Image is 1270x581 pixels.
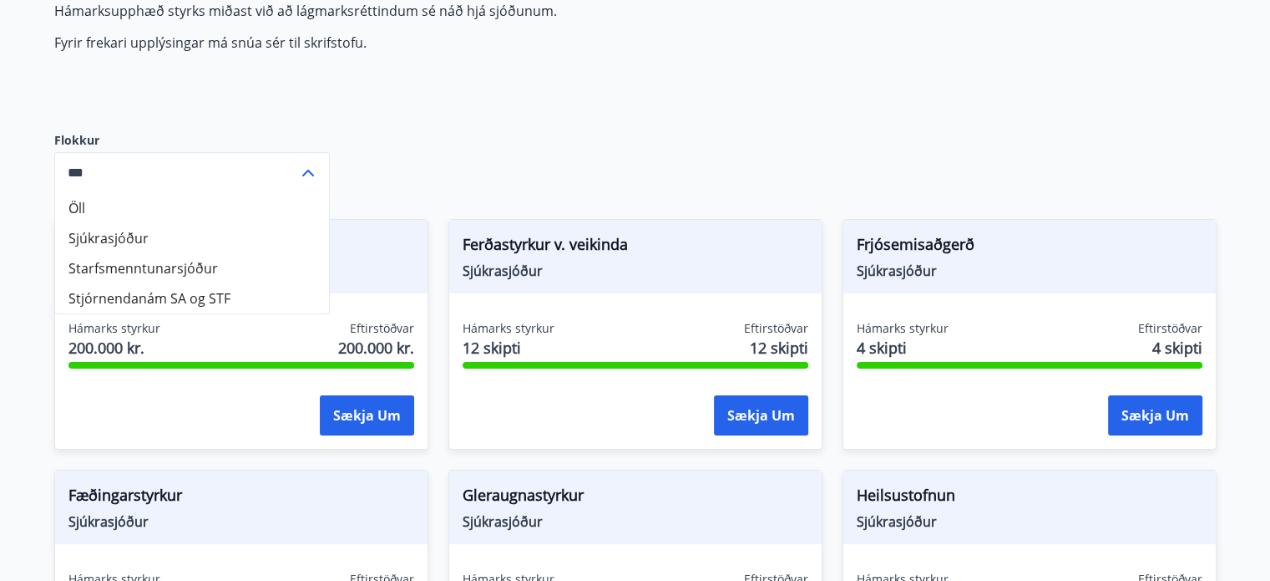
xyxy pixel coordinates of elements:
span: Frjósemisaðgerð [857,233,1202,262]
span: Sjúkrasjóður [68,512,414,531]
span: Heilsustofnun [857,484,1202,512]
li: Starfsmenntunarsjóður [55,253,329,283]
span: 4 skipti [1152,337,1202,359]
span: Ferðastyrkur v. veikinda [463,233,808,262]
button: Sækja um [320,395,414,436]
li: Sjúkrasjóður [55,223,329,253]
span: Sjúkrasjóður [463,512,808,531]
span: Gleraugnastyrkur [463,484,808,512]
label: Flokkur [54,132,330,149]
span: Eftirstöðvar [350,320,414,337]
span: Hámarks styrkur [68,320,160,337]
span: 12 skipti [463,337,554,359]
span: Sjúkrasjóður [463,262,808,280]
span: Eftirstöðvar [744,320,808,337]
span: Hámarks styrkur [463,320,554,337]
span: Hámarks styrkur [857,320,949,337]
button: Sækja um [714,395,808,436]
span: 200.000 kr. [338,337,414,359]
li: Öll [55,193,329,223]
span: 4 skipti [857,337,949,359]
span: Fæðingarstyrkur [68,484,414,512]
button: Sækja um [1108,395,1202,436]
span: Sjúkrasjóður [857,512,1202,531]
li: Stjórnendanám SA og STF [55,283,329,313]
p: Fyrir frekari upplýsingar má snúa sér til skrifstofu. [54,33,842,52]
p: Hámarksupphæð styrks miðast við að lágmarksréttindum sé náð hjá sjóðunum. [54,2,842,20]
span: Sjúkrasjóður [857,262,1202,280]
span: 12 skipti [750,337,808,359]
span: 200.000 kr. [68,337,160,359]
span: Eftirstöðvar [1138,320,1202,337]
